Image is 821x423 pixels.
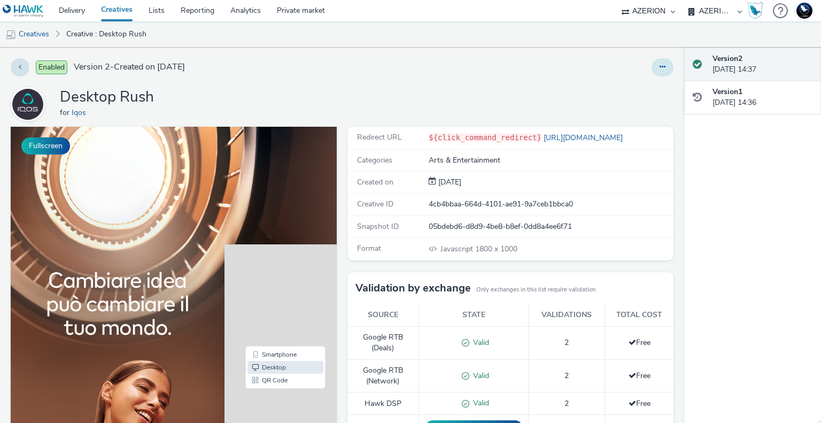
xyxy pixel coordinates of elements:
span: Free [629,398,650,409]
th: Total cost [605,304,673,326]
th: Validations [529,304,605,326]
code: ${click_command_redirect} [429,133,541,142]
span: Smartphone [251,225,286,231]
span: Enabled [36,60,67,74]
span: Created on [357,177,393,187]
td: Hawk DSP [347,393,419,415]
a: Iqos [72,107,90,118]
span: Valid [469,398,489,408]
span: Desktop [251,237,275,244]
span: 1800 x 1000 [439,244,517,254]
span: 2 [564,337,569,348]
strong: Version 2 [712,53,742,64]
span: Creative ID [357,199,393,209]
li: Smartphone [237,221,313,234]
span: Snapshot ID [357,221,399,232]
small: Only exchanges in this list require validation [476,286,595,294]
span: Categories [357,155,392,165]
div: [DATE] 14:36 [712,87,812,109]
span: Free [629,337,650,348]
img: Hawk Academy [747,2,763,19]
td: Google RTB (Network) [347,359,419,393]
div: 4cb4bbaa-664d-4101-ae91-9a7ceb1bbca0 [429,199,672,210]
a: Creative : Desktop Rush [61,21,152,47]
span: QR Code [251,250,277,257]
span: Valid [469,337,489,348]
a: Hawk Academy [747,2,768,19]
span: [DATE] [436,177,461,187]
div: [DATE] 14:37 [712,53,812,75]
span: Redirect URL [357,132,402,142]
div: Creation 04 September 2025, 14:36 [436,177,461,188]
span: 2 [564,371,569,381]
h3: Validation by exchange [355,280,471,296]
span: Format [357,243,381,253]
span: Free [629,371,650,381]
span: for [60,107,72,118]
span: Valid [469,371,489,381]
div: 05bdebd6-d8d9-4be8-b8ef-0dd8a4ee6f71 [429,221,672,232]
td: Google RTB (Deals) [347,326,419,359]
span: Javascript [440,244,475,254]
li: Desktop [237,234,313,247]
a: [URL][DOMAIN_NAME] [541,133,627,143]
img: undefined Logo [3,4,44,18]
li: QR Code [237,247,313,260]
th: Source [347,304,419,326]
th: State [419,304,529,326]
img: Iqos [12,89,43,120]
button: Fullscreen [21,137,70,155]
span: 2 [564,398,569,409]
img: mobile [5,29,16,40]
span: Version 2 - Created on [DATE] [74,61,185,73]
h1: Desktop Rush [60,87,154,107]
a: Iqos [11,99,49,109]
strong: Version 1 [712,87,742,97]
div: Arts & Entertainment [429,155,672,166]
img: Support Hawk [796,3,812,19]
